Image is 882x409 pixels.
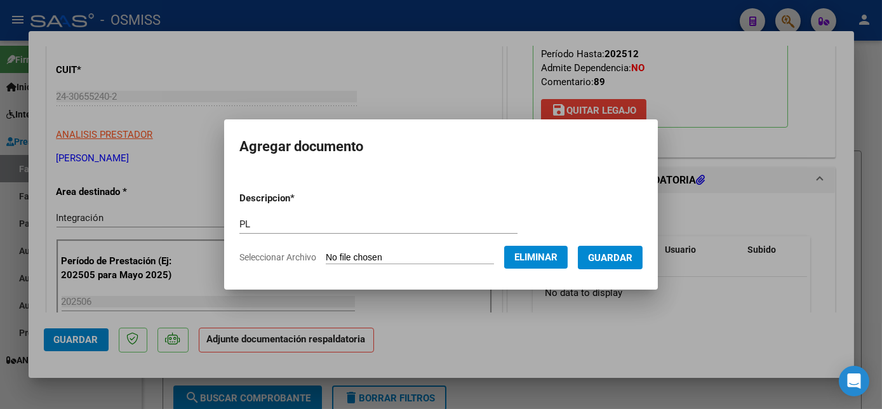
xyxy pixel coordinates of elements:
[239,135,643,159] h2: Agregar documento
[504,246,568,269] button: Eliminar
[578,246,643,269] button: Guardar
[514,251,558,263] span: Eliminar
[239,191,361,206] p: Descripcion
[239,252,316,262] span: Seleccionar Archivo
[839,366,869,396] div: Open Intercom Messenger
[588,252,632,264] span: Guardar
